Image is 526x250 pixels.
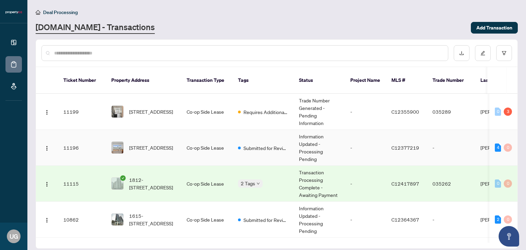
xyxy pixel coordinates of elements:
div: 0 [495,179,501,188]
div: 4 [495,143,501,152]
td: - [345,166,386,202]
th: Status [293,67,345,94]
th: Property Address [106,67,181,94]
div: 3 [504,108,512,116]
td: Co-op Side Lease [181,166,233,202]
button: edit [475,45,491,61]
img: thumbnail-img [112,142,123,153]
button: Open asap [499,226,519,247]
td: - [345,94,386,130]
img: thumbnail-img [112,178,123,189]
td: 11199 [58,94,106,130]
a: [DOMAIN_NAME] - Transactions [36,22,155,34]
span: check-circle [120,175,126,181]
span: 1812-[STREET_ADDRESS] [129,176,176,191]
button: Logo [41,106,52,117]
button: Logo [41,178,52,189]
img: Logo [44,110,50,115]
td: 035289 [427,94,475,130]
span: C12355900 [391,109,419,115]
button: filter [496,45,512,61]
td: Information Updated - Processing Pending [293,130,345,166]
span: edit [480,51,485,55]
img: logo [5,10,22,14]
span: download [459,51,464,55]
td: 11115 [58,166,106,202]
span: [STREET_ADDRESS] [129,108,173,115]
th: MLS # [386,67,427,94]
img: thumbnail-img [112,106,123,117]
img: thumbnail-img [112,214,123,225]
span: Deal Processing [43,9,78,15]
div: 0 [504,179,512,188]
td: - [345,130,386,166]
th: Transaction Type [181,67,233,94]
td: Co-op Side Lease [181,94,233,130]
img: Logo [44,182,50,187]
div: 0 [504,143,512,152]
div: 2 [495,215,501,224]
td: Information Updated - Processing Pending [293,202,345,238]
span: 1615-[STREET_ADDRESS] [129,212,176,227]
button: Logo [41,142,52,153]
td: 11196 [58,130,106,166]
span: filter [502,51,506,55]
th: Tags [233,67,293,94]
span: home [36,10,40,15]
span: Requires Additional Docs [243,108,288,116]
span: UG [10,232,18,241]
span: down [256,182,260,185]
td: 035262 [427,166,475,202]
th: Project Name [345,67,386,94]
th: Ticket Number [58,67,106,94]
div: 0 [504,215,512,224]
button: download [454,45,469,61]
span: Add Transaction [476,22,512,33]
td: Transaction Processing Complete - Awaiting Payment [293,166,345,202]
th: Trade Number [427,67,475,94]
td: - [427,130,475,166]
span: Submitted for Review [243,144,288,152]
button: Add Transaction [471,22,518,34]
td: - [427,202,475,238]
td: Trade Number Generated - Pending Information [293,94,345,130]
img: Logo [44,146,50,151]
div: 0 [495,108,501,116]
span: C12364367 [391,216,419,223]
td: Co-op Side Lease [181,130,233,166]
span: C12377219 [391,145,419,151]
img: Logo [44,217,50,223]
button: Logo [41,214,52,225]
td: - [345,202,386,238]
span: 2 Tags [241,179,255,187]
span: [STREET_ADDRESS] [129,144,173,151]
span: Submitted for Review [243,216,288,224]
span: C12417897 [391,180,419,187]
td: 10862 [58,202,106,238]
td: Co-op Side Lease [181,202,233,238]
